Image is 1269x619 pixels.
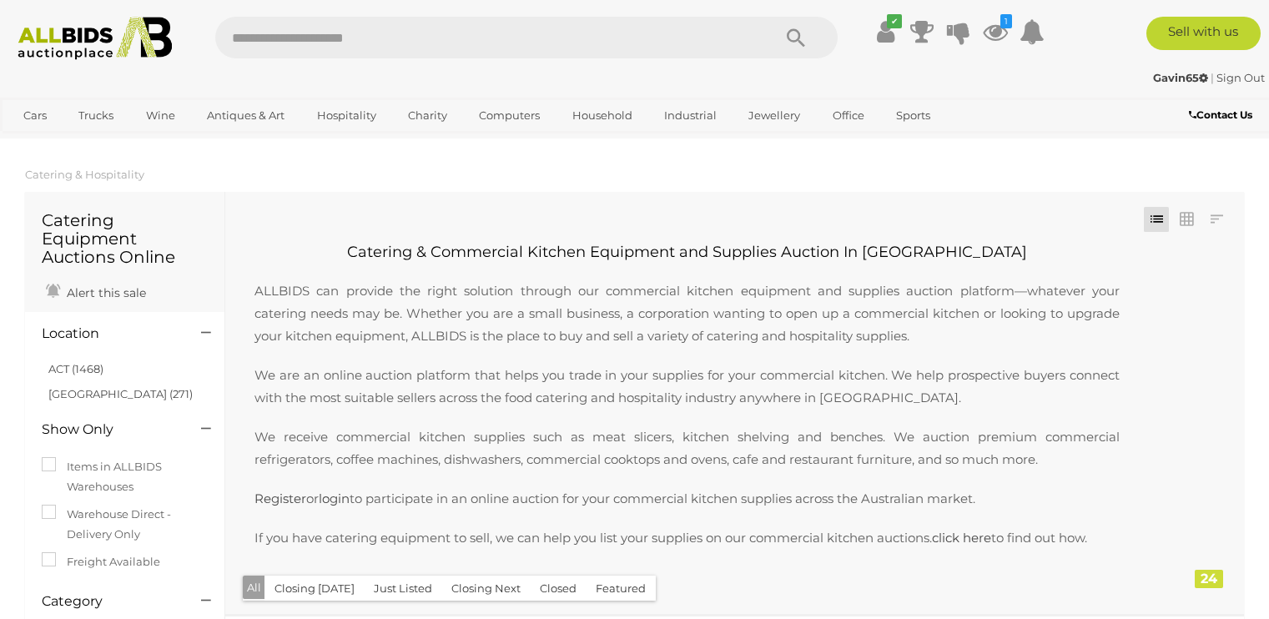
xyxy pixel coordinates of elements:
[254,491,306,506] a: Register
[887,14,902,28] i: ✔
[441,576,531,601] button: Closing Next
[243,576,265,600] button: All
[264,576,365,601] button: Closing [DATE]
[1000,14,1012,28] i: 1
[42,279,150,304] a: Alert this sale
[68,102,124,129] a: Trucks
[1146,17,1261,50] a: Sell with us
[238,526,1136,549] p: If you have catering equipment to sell, we can help you list your supplies on our commercial kitc...
[1195,570,1223,588] div: 24
[42,326,176,341] h4: Location
[754,17,838,58] button: Search
[822,102,875,129] a: Office
[1216,71,1265,84] a: Sign Out
[238,364,1136,409] p: We are an online auction platform that helps you trade in your supplies for your commercial kitch...
[196,102,295,129] a: Antiques & Art
[397,102,458,129] a: Charity
[561,102,643,129] a: Household
[306,102,387,129] a: Hospitality
[63,285,146,300] span: Alert this sale
[468,102,551,129] a: Computers
[1189,108,1252,121] b: Contact Us
[42,594,176,609] h4: Category
[25,168,144,181] a: Catering & Hospitality
[42,505,208,544] label: Warehouse Direct - Delivery Only
[1153,71,1208,84] strong: Gavin65
[530,576,587,601] button: Closed
[1189,106,1256,124] a: Contact Us
[48,362,103,375] a: ACT (1468)
[13,102,58,129] a: Cars
[586,576,656,601] button: Featured
[13,129,153,157] a: [GEOGRAPHIC_DATA]
[1211,71,1214,84] span: |
[42,211,208,266] h1: Catering Equipment Auctions Online
[238,487,1136,510] p: or to participate in an online auction for your commercial kitchen supplies across the Australian...
[238,425,1136,471] p: We receive commercial kitchen supplies such as meat slicers, kitchen shelving and benches. We auc...
[932,530,991,546] a: click here
[873,17,898,47] a: ✔
[238,263,1136,347] p: ALLBIDS can provide the right solution through our commercial kitchen equipment and supplies auct...
[885,102,941,129] a: Sports
[42,552,160,571] label: Freight Available
[364,576,442,601] button: Just Listed
[238,244,1136,261] h2: Catering & Commercial Kitchen Equipment and Supplies Auction In [GEOGRAPHIC_DATA]
[983,17,1008,47] a: 1
[1153,71,1211,84] a: Gavin65
[42,422,176,437] h4: Show Only
[9,17,181,60] img: Allbids.com.au
[653,102,728,129] a: Industrial
[48,387,193,400] a: [GEOGRAPHIC_DATA] (271)
[135,102,186,129] a: Wine
[319,491,350,506] a: login
[738,102,811,129] a: Jewellery
[42,457,208,496] label: Items in ALLBIDS Warehouses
